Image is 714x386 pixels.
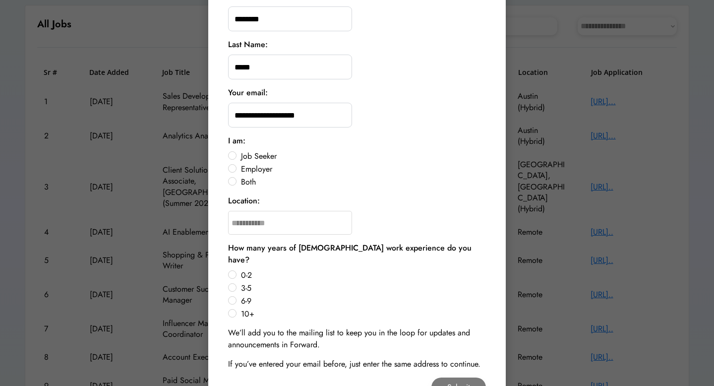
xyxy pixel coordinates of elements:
[228,242,486,266] div: How many years of [DEMOGRAPHIC_DATA] work experience do you have?
[228,87,268,99] div: Your email:
[228,327,486,351] div: We’ll add you to the mailing list to keep you in the loop for updates and announcements in Forward.
[238,297,486,305] label: 6-9
[228,358,480,370] div: If you’ve entered your email before, just enter the same address to continue.
[238,271,486,279] label: 0-2
[238,178,486,186] label: Both
[228,135,245,147] div: I am:
[238,284,486,292] label: 3-5
[228,39,268,51] div: Last Name:
[228,195,260,207] div: Location:
[238,165,486,173] label: Employer
[238,152,486,160] label: Job Seeker
[238,310,486,318] label: 10+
